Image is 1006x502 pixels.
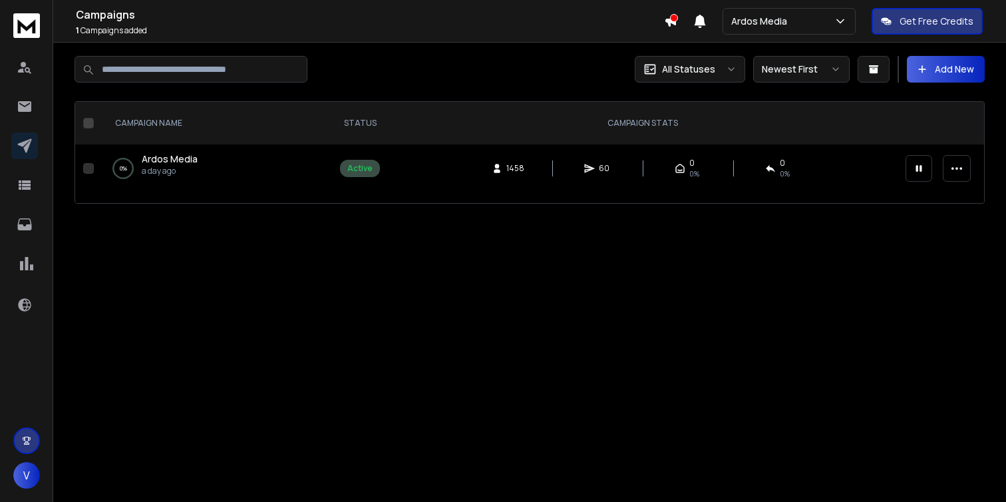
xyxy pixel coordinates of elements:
[13,462,40,489] button: V
[76,25,79,36] span: 1
[731,15,792,28] p: Ardos Media
[506,163,524,174] span: 1458
[662,63,715,76] p: All Statuses
[689,158,695,168] span: 0
[872,8,983,35] button: Get Free Credits
[99,144,332,192] td: 0%Ardos Mediaa day ago
[599,163,612,174] span: 60
[13,13,40,38] img: logo
[780,158,785,168] span: 0
[142,152,198,165] span: Ardos Media
[900,15,973,28] p: Get Free Credits
[99,102,332,144] th: CAMPAIGN NAME
[142,152,198,166] a: Ardos Media
[907,56,985,83] button: Add New
[76,7,664,23] h1: Campaigns
[347,163,373,174] div: Active
[753,56,850,83] button: Newest First
[689,168,699,179] span: 0%
[388,102,898,144] th: CAMPAIGN STATS
[142,166,198,176] p: a day ago
[120,162,127,175] p: 0 %
[780,168,790,179] span: 0 %
[76,25,664,36] p: Campaigns added
[332,102,388,144] th: STATUS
